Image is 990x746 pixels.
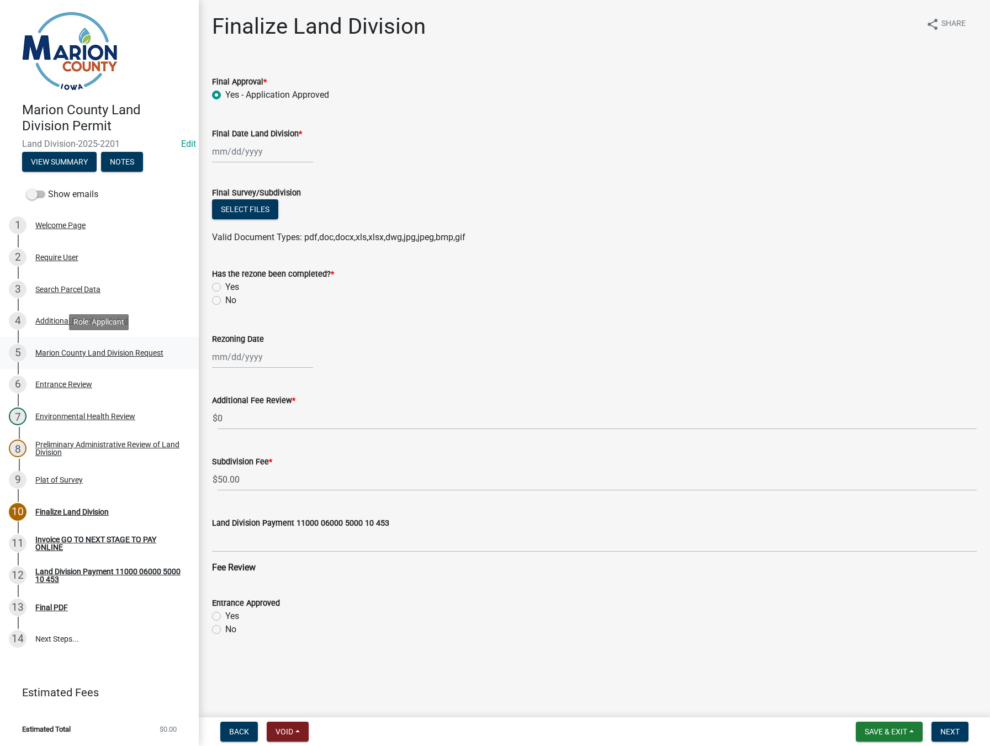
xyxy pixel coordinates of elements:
[212,13,426,40] h1: Finalize Land Division
[35,476,83,484] div: Plat of Survey
[212,346,313,368] input: mm/dd/yyyy
[35,221,86,229] div: Welcome Page
[212,600,280,607] label: Entrance Approved
[212,458,272,466] label: Subdivision Fee
[9,440,27,457] div: 8
[9,681,181,703] a: Estimated Fees
[35,380,92,388] div: Entrance Review
[22,12,118,91] img: Marion County, Iowa
[931,722,968,742] button: Next
[9,503,27,521] div: 10
[225,623,236,636] label: No
[9,630,27,648] div: 14
[69,314,129,330] div: Role: Applicant
[9,599,27,616] div: 13
[9,248,27,266] div: 2
[225,281,239,294] label: Yes
[225,610,239,623] label: Yes
[212,336,264,343] label: Rezoning Date
[865,727,907,736] span: Save & Exit
[856,722,923,742] button: Save & Exit
[212,78,267,86] label: Final Approval
[212,232,465,242] span: Valid Document Types: pdf,doc,docx,xls,xlsx,dwg,jpg,jpeg,bmp,gif
[160,726,177,733] span: $0.00
[35,536,181,551] div: Invoice GO TO NEXT STAGE TO PAY ONLINE
[941,18,966,31] span: Share
[212,520,389,527] label: Land Division Payment 11000 06000 5000 10 453
[212,397,295,405] label: Additional Fee Review
[940,727,960,736] span: Next
[212,140,313,163] input: mm/dd/yyyy
[212,562,256,573] strong: Fee Review
[229,727,249,736] span: Back
[267,722,309,742] button: Void
[212,271,334,278] label: Has the rezone been completed?
[22,726,71,733] span: Estimated Total
[9,344,27,362] div: 5
[9,535,27,552] div: 11
[212,468,218,491] span: $
[35,441,181,456] div: Preliminary Administrative Review of Land Division
[212,130,302,138] label: Final Date Land Division
[9,471,27,489] div: 9
[225,88,329,102] label: Yes - Application Approved
[212,407,218,430] span: $
[35,412,135,420] div: Environmental Health Review
[22,102,190,134] h4: Marion County Land Division Permit
[35,285,100,293] div: Search Parcel Data
[35,349,163,357] div: Marion County Land Division Request
[926,18,939,31] i: share
[101,152,143,172] button: Notes
[35,253,78,261] div: Require User
[212,189,301,197] label: Final Survey/Subdivision
[276,727,293,736] span: Void
[101,158,143,167] wm-modal-confirm: Notes
[9,281,27,298] div: 3
[181,139,196,149] wm-modal-confirm: Edit Application Number
[9,375,27,393] div: 6
[35,508,109,516] div: Finalize Land Division
[212,199,278,219] button: Select files
[181,139,196,149] a: Edit
[9,312,27,330] div: 4
[9,567,27,584] div: 12
[35,604,68,611] div: Final PDF
[9,216,27,234] div: 1
[22,158,97,167] wm-modal-confirm: Summary
[22,152,97,172] button: View Summary
[9,408,27,425] div: 7
[225,294,236,307] label: No
[35,317,128,325] div: Additional Parcels Included
[35,568,181,583] div: Land Division Payment 11000 06000 5000 10 453
[917,13,975,35] button: shareShare
[220,722,258,742] button: Back
[27,188,98,201] label: Show emails
[22,139,177,149] span: Land Division-2025-2201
